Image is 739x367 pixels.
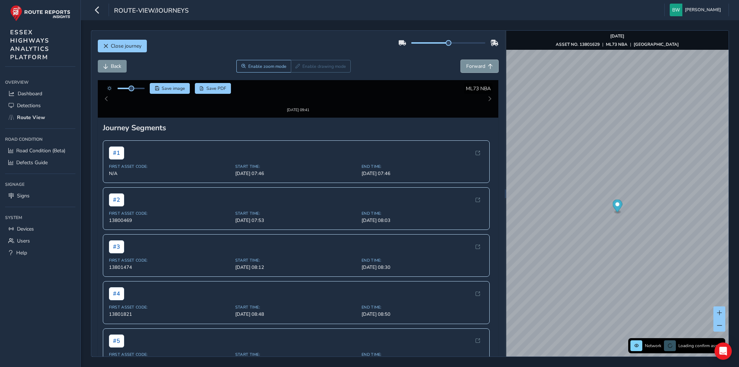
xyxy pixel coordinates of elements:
[162,86,185,91] span: Save image
[109,305,231,311] span: 13801821
[5,212,75,223] div: System
[606,41,628,47] strong: ML73 NBA
[235,298,357,304] span: Start Time:
[5,235,75,247] a: Users
[248,64,287,69] span: Enable zoom mode
[5,247,75,259] a: Help
[678,343,723,349] span: Loading confirm assets
[276,98,320,103] div: [DATE] 09:41
[5,157,75,169] a: Defects Guide
[362,157,484,163] span: End Time:
[645,343,661,349] span: Network
[5,100,75,112] a: Detections
[109,251,231,257] span: First Asset Code:
[18,90,42,97] span: Dashboard
[362,305,484,311] span: [DATE] 08:50
[5,223,75,235] a: Devices
[109,157,231,163] span: First Asset Code:
[114,6,189,16] span: route-view/journeys
[235,157,357,163] span: Start Time:
[5,190,75,202] a: Signs
[109,352,231,358] span: 13801881
[10,5,70,21] img: rr logo
[556,41,600,47] strong: ASSET NO. 13801629
[17,237,30,244] span: Users
[109,298,231,304] span: First Asset Code:
[362,298,484,304] span: End Time:
[109,281,124,294] span: # 4
[236,60,291,73] button: Zoom
[109,234,124,247] span: # 3
[610,33,624,39] strong: [DATE]
[16,249,27,256] span: Help
[276,91,320,98] img: Thumbnail frame
[670,4,682,16] img: diamond-layout
[235,251,357,257] span: Start Time:
[634,41,679,47] strong: [GEOGRAPHIC_DATA]
[362,352,484,358] span: [DATE] 08:58
[109,187,124,200] span: # 2
[362,258,484,264] span: [DATE] 08:30
[195,83,231,94] button: PDF
[461,60,498,73] button: Forward
[109,204,231,210] span: First Asset Code:
[5,88,75,100] a: Dashboard
[5,179,75,190] div: Signage
[5,145,75,157] a: Road Condition (Beta)
[362,164,484,170] span: [DATE] 07:46
[5,134,75,145] div: Road Condition
[109,164,231,170] span: N/A
[235,164,357,170] span: [DATE] 07:46
[466,63,485,70] span: Forward
[362,251,484,257] span: End Time:
[17,114,45,121] span: Route View
[109,328,124,341] span: # 5
[111,63,121,70] span: Back
[466,85,491,92] span: ML73 NBA
[103,116,494,126] div: Journey Segments
[17,102,41,109] span: Detections
[111,43,141,49] span: Close journey
[612,200,622,214] div: Map marker
[109,345,231,351] span: First Asset Code:
[17,192,30,199] span: Signs
[685,4,721,16] span: [PERSON_NAME]
[362,345,484,351] span: End Time:
[206,86,226,91] span: Save PDF
[150,83,190,94] button: Save
[16,159,48,166] span: Defects Guide
[235,305,357,311] span: [DATE] 08:48
[670,4,723,16] button: [PERSON_NAME]
[109,211,231,217] span: 13800469
[16,147,65,154] span: Road Condition (Beta)
[109,258,231,264] span: 13801474
[10,28,49,61] span: ESSEX HIGHWAYS ANALYTICS PLATFORM
[556,41,679,47] div: | |
[235,211,357,217] span: [DATE] 07:53
[109,140,124,153] span: # 1
[362,204,484,210] span: End Time:
[235,258,357,264] span: [DATE] 08:12
[5,77,75,88] div: Overview
[362,211,484,217] span: [DATE] 08:03
[98,40,147,52] button: Close journey
[235,345,357,351] span: Start Time:
[98,60,127,73] button: Back
[714,342,732,360] div: Open Intercom Messenger
[17,226,34,232] span: Devices
[5,112,75,123] a: Route View
[235,204,357,210] span: Start Time:
[235,352,357,358] span: [DATE] 08:53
